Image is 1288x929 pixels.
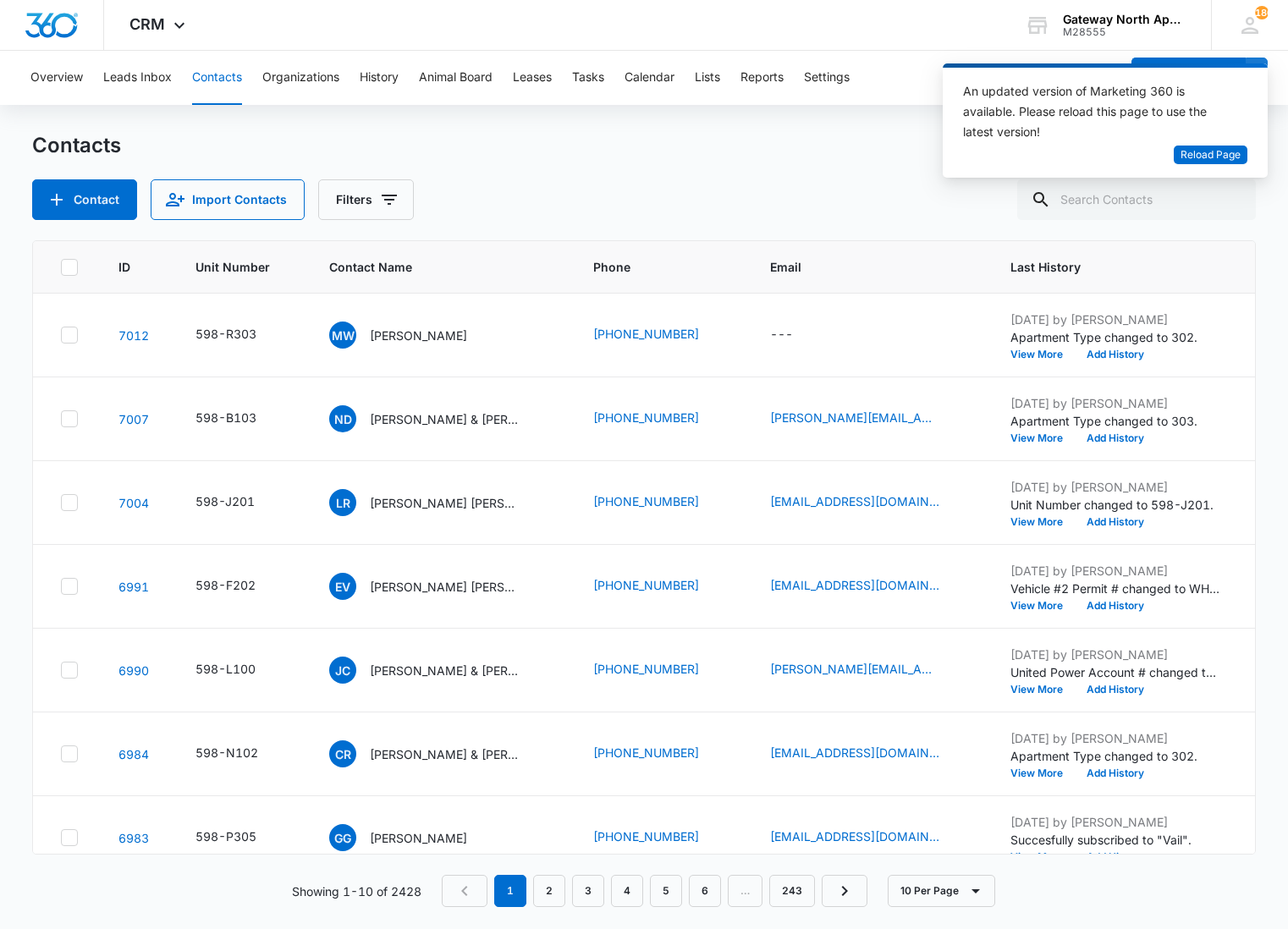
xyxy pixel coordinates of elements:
button: Calendar [625,51,674,105]
button: View More [1010,684,1075,695]
div: 598-F202 [195,576,256,594]
span: CR [329,740,356,767]
a: Navigate to contact details page for Jerron Cox & Daniela Carolina Sanchez Salinas [118,663,149,678]
div: Email - galvgris1@gmail.com - Select to Edit Field [770,827,970,848]
p: [PERSON_NAME] [PERSON_NAME] [370,578,522,596]
p: [DATE] by [PERSON_NAME] [1010,311,1222,328]
button: View More [1010,517,1075,527]
button: Add History [1075,601,1156,611]
span: EV [329,573,356,600]
p: [DATE] by [PERSON_NAME] [1010,729,1222,747]
button: Animal Board [419,51,493,105]
button: Add History [1075,684,1156,695]
button: Reload Page [1174,146,1247,165]
p: Succesfully subscribed to "Vail". [1010,831,1222,849]
button: Contacts [192,51,242,105]
div: Contact Name - Erika Vibiana Garcia - Select to Edit Field [329,573,553,600]
div: Phone - (720) 585-8312 - Select to Edit Field [593,325,729,345]
button: Organizations [262,51,339,105]
a: [EMAIL_ADDRESS][DOMAIN_NAME] [770,576,939,594]
a: Next Page [822,875,867,907]
button: Settings [804,51,850,105]
div: Contact Name - Griselda Galvan - Select to Edit Field [329,824,498,851]
div: Phone - (720) 421-9709 - Select to Edit Field [593,492,729,513]
div: Email - ajtede3@gmail.com - Select to Edit Field [770,492,970,513]
div: 598-B103 [195,409,256,426]
div: Phone - (319) 936-3493 - Select to Edit Field [593,660,729,680]
button: 10 Per Page [888,875,995,907]
span: Contact Name [329,258,528,276]
button: Leases [513,51,552,105]
a: [PHONE_NUMBER] [593,409,699,426]
span: GG [329,824,356,851]
div: Email - - Select to Edit Field [770,325,823,345]
a: [PHONE_NUMBER] [593,744,699,761]
div: 598-J201 [195,492,255,510]
div: 598-R303 [195,325,256,343]
em: 1 [494,875,526,907]
button: View More [1010,852,1075,862]
a: [PHONE_NUMBER] [593,492,699,510]
div: An updated version of Marketing 360 is available. Please reload this page to use the latest version! [963,81,1227,142]
p: Apartment Type changed to 303. [1010,412,1222,430]
div: Unit Number - 598-B103 - Select to Edit Field [195,409,287,429]
div: Email - vibiana04@icloud.com - Select to Edit Field [770,576,970,596]
div: Contact Name - Cameron Ryan & Kimberly Dale - Select to Edit Field [329,740,553,767]
span: Last History [1010,258,1197,276]
div: Unit Number - 598-N102 - Select to Edit Field [195,744,289,764]
span: Phone [593,258,705,276]
button: Add History [1075,852,1156,862]
div: Contact Name - Navaraj Dhungel & Sarita Dahal - Select to Edit Field [329,405,553,432]
a: [PHONE_NUMBER] [593,576,699,594]
div: Phone - (720) 234-3197 - Select to Edit Field [593,576,729,596]
p: [DATE] by [PERSON_NAME] [1010,646,1222,663]
div: Email - jerron.cox@gmail.com - Select to Edit Field [770,660,970,680]
span: LR [329,489,356,516]
p: Apartment Type changed to 302. [1010,747,1222,765]
a: Navigate to contact details page for Griselda Galvan [118,831,149,845]
button: Add Contact [1131,58,1246,98]
a: [EMAIL_ADDRESS][DOMAIN_NAME] [770,827,939,845]
button: Add Contact [32,179,137,220]
a: [EMAIL_ADDRESS][DOMAIN_NAME] [770,492,939,510]
div: Email - k.d227@icloud.com - Select to Edit Field [770,744,970,764]
p: [PERSON_NAME] [370,327,467,344]
a: Page 4 [611,875,643,907]
button: Overview [30,51,83,105]
div: Email - dhungel.navaraj256957@gmail.com - Select to Edit Field [770,409,970,429]
span: MW [329,322,356,349]
a: [PHONE_NUMBER] [593,827,699,845]
span: Email [770,258,945,276]
button: Lists [695,51,720,105]
a: Navigate to contact details page for Matthew W. Fugate [118,328,149,343]
button: View More [1010,601,1075,611]
span: ID [118,258,130,276]
div: Unit Number - 598-P305 - Select to Edit Field [195,827,287,848]
button: Add History [1075,433,1156,443]
div: Unit Number - 598-J201 - Select to Edit Field [195,492,285,513]
div: account name [1063,13,1186,26]
p: [PERSON_NAME] [PERSON_NAME] & [PERSON_NAME] [370,494,522,512]
p: [DATE] by [PERSON_NAME] [1010,394,1222,412]
p: [DATE] by [PERSON_NAME] [1010,813,1222,831]
p: [PERSON_NAME] [370,829,467,847]
a: Navigate to contact details page for Luis Rueben Cortes Ramirez & Edith Urquizo [118,496,149,510]
a: [PERSON_NAME][EMAIL_ADDRESS][DOMAIN_NAME] [770,409,939,426]
button: Import Contacts [151,179,305,220]
button: Leads Inbox [103,51,172,105]
input: Search Contacts [1017,179,1256,220]
button: Reports [740,51,784,105]
span: JC [329,657,356,684]
span: 186 [1255,6,1269,19]
a: Page 243 [769,875,815,907]
div: Unit Number - 598-R303 - Select to Edit Field [195,325,287,345]
a: [EMAIL_ADDRESS][DOMAIN_NAME] [770,744,939,761]
div: Phone - (720) 325-4341 - Select to Edit Field [593,409,729,429]
p: [PERSON_NAME] & [PERSON_NAME] [PERSON_NAME] [PERSON_NAME] [370,662,522,679]
span: Unit Number [195,258,289,276]
a: Page 3 [572,875,604,907]
div: 598-L100 [195,660,256,678]
a: [PHONE_NUMBER] [593,660,699,678]
p: Vehicle #2 Permit # changed to WH-3062. [1010,580,1222,597]
p: [PERSON_NAME] & [PERSON_NAME] [370,410,522,428]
